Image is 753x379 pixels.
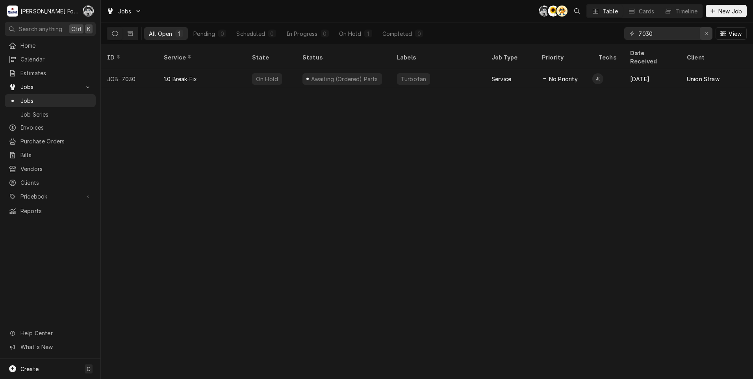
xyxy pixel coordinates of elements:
[87,365,91,373] span: C
[592,73,603,84] div: James Lunney (128)'s Avatar
[491,53,529,61] div: Job Type
[5,327,96,340] a: Go to Help Center
[302,53,383,61] div: Status
[149,30,172,38] div: All Open
[20,343,91,351] span: What's New
[548,6,559,17] div: C(
[20,192,80,201] span: Pricebook
[542,53,584,61] div: Priority
[220,30,224,38] div: 0
[639,7,655,15] div: Cards
[717,7,744,15] span: New Job
[20,123,92,132] span: Invoices
[270,30,274,38] div: 0
[706,5,747,17] button: New Job
[118,7,132,15] span: Jobs
[339,30,361,38] div: On Hold
[193,30,215,38] div: Pending
[5,135,96,148] a: Purchase Orders
[5,67,96,80] a: Estimates
[83,6,94,17] div: Chris Murphy (103)'s Avatar
[20,7,78,15] div: [PERSON_NAME] Food Equipment Service
[310,75,378,83] div: Awaiting (Ordered) Parts
[323,30,327,38] div: 0
[400,75,427,83] div: Turbofan
[5,80,96,93] a: Go to Jobs
[5,204,96,217] a: Reports
[5,340,96,353] a: Go to What's New
[20,137,92,145] span: Purchase Orders
[20,366,39,372] span: Create
[539,6,550,17] div: Chris Murphy (103)'s Avatar
[417,30,421,38] div: 0
[20,69,92,77] span: Estimates
[164,53,238,61] div: Service
[5,53,96,66] a: Calendar
[107,53,150,61] div: ID
[603,7,618,15] div: Table
[286,30,318,38] div: In Progress
[687,75,720,83] div: Union Straw
[71,25,82,33] span: Ctrl
[397,53,479,61] div: Labels
[5,162,96,175] a: Vendors
[5,108,96,121] a: Job Series
[19,25,62,33] span: Search anything
[20,55,92,63] span: Calendar
[366,30,371,38] div: 1
[700,27,712,40] button: Erase input
[7,6,18,17] div: Marshall Food Equipment Service's Avatar
[382,30,412,38] div: Completed
[5,149,96,162] a: Bills
[624,69,681,88] div: [DATE]
[5,22,96,36] button: Search anythingCtrlK
[592,73,603,84] div: J(
[675,7,697,15] div: Timeline
[716,27,747,40] button: View
[87,25,91,33] span: K
[5,121,96,134] a: Invoices
[491,75,511,83] div: Service
[83,6,94,17] div: C(
[20,83,80,91] span: Jobs
[556,6,568,17] div: AT
[5,94,96,107] a: Jobs
[164,75,197,83] div: 1.0 Break-Fix
[252,53,290,61] div: State
[101,69,158,88] div: JOB-7030
[236,30,265,38] div: Scheduled
[5,176,96,189] a: Clients
[20,97,92,105] span: Jobs
[5,39,96,52] a: Home
[20,110,92,119] span: Job Series
[727,30,743,38] span: View
[638,27,697,40] input: Keyword search
[20,207,92,215] span: Reports
[20,165,92,173] span: Vendors
[103,5,145,18] a: Go to Jobs
[539,6,550,17] div: C(
[548,6,559,17] div: Christine Walker (110)'s Avatar
[571,5,583,17] button: Open search
[5,190,96,203] a: Go to Pricebook
[556,6,568,17] div: Adam Testa's Avatar
[549,75,578,83] span: No Priority
[255,75,279,83] div: On Hold
[177,30,182,38] div: 1
[7,6,18,17] div: M
[20,151,92,159] span: Bills
[20,41,92,50] span: Home
[20,329,91,337] span: Help Center
[599,53,618,61] div: Techs
[20,178,92,187] span: Clients
[630,49,673,65] div: Date Received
